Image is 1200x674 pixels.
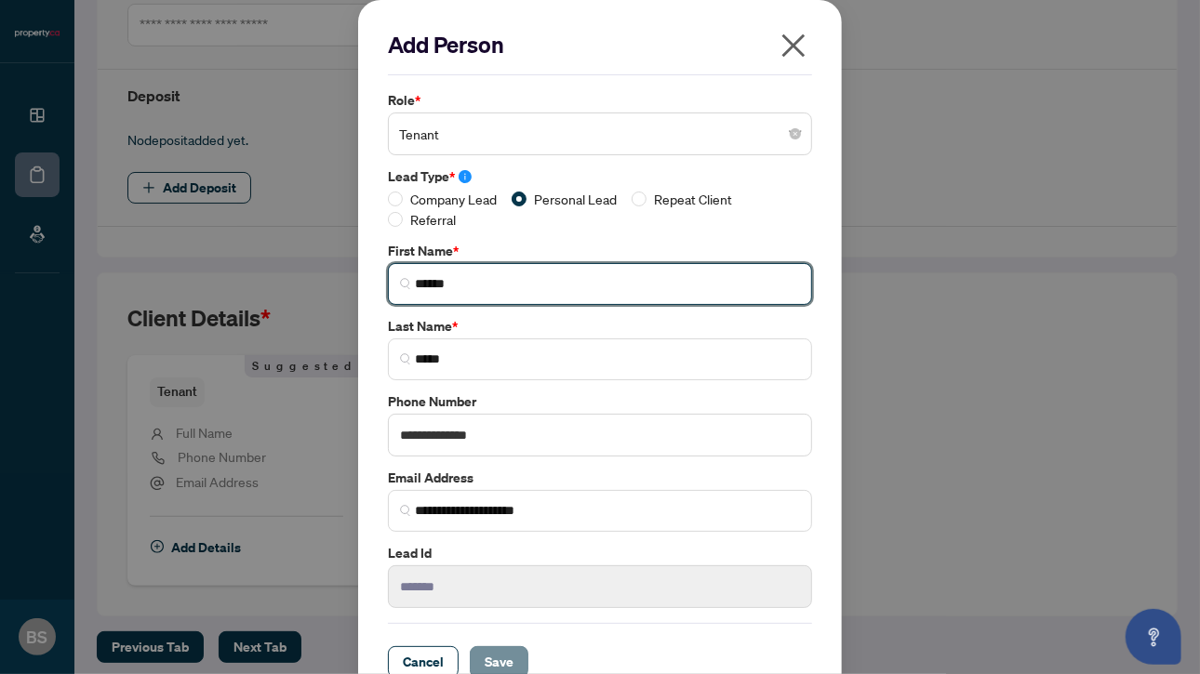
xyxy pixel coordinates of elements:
[399,116,801,152] span: Tenant
[388,30,812,59] h2: Add Person
[388,241,812,261] label: First Name
[400,505,411,516] img: search_icon
[403,189,504,209] span: Company Lead
[388,391,812,412] label: Phone Number
[790,128,801,139] span: close-circle
[1126,609,1181,665] button: Open asap
[400,353,411,364] img: search_icon
[527,189,624,209] span: Personal Lead
[400,278,411,289] img: search_icon
[459,170,472,183] span: info-circle
[388,543,812,563] label: Lead Id
[388,316,812,337] label: Last Name
[388,468,812,488] label: Email Address
[388,90,812,111] label: Role
[388,166,812,187] label: Lead Type
[403,209,463,230] span: Referral
[779,31,808,60] span: close
[647,189,740,209] span: Repeat Client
